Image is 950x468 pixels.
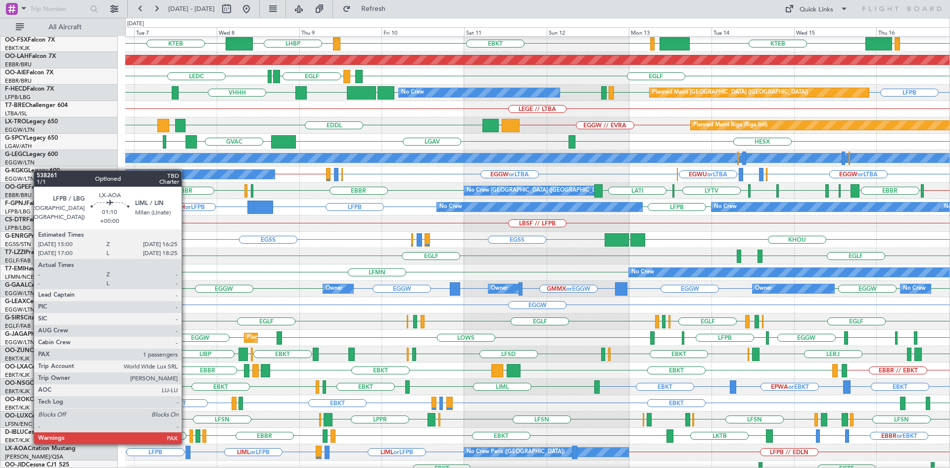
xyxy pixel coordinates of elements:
a: OO-JIDCessna CJ1 525 [5,462,69,468]
a: OO-LUXCessna Citation CJ4 [5,413,83,419]
a: LFMN/NCE [5,273,34,281]
div: Owner [491,281,508,296]
div: Sun 12 [547,27,629,36]
div: Wed 15 [794,27,877,36]
a: EBKT/KJK [5,45,30,52]
a: EGGW/LTN [5,339,35,346]
div: No Crew [903,281,926,296]
a: EGGW/LTN [5,126,35,134]
span: T7-EMI [5,266,24,272]
span: G-LEGC [5,152,26,157]
span: OO-FSX [5,37,28,43]
a: EGGW/LTN [5,290,35,297]
a: T7-LZZIPraetor 600 [5,250,58,256]
span: T7-LZZI [5,250,25,256]
span: Refresh [353,5,394,12]
span: OO-GPE [5,184,28,190]
span: All Aircraft [26,24,104,31]
a: EGLF/FAB [5,257,31,264]
a: G-KGKGLegacy 600 [5,168,60,174]
a: LGAV/ATH [5,143,32,150]
div: Tue 7 [134,27,217,36]
a: CS-DTRFalcon 2000 [5,217,60,223]
a: EBBR/BRU [5,61,32,68]
div: No Crew Paris ([GEOGRAPHIC_DATA]) [467,445,565,460]
a: LFSN/ENC [5,420,32,428]
div: Planned Maint Riga (Riga Intl) [693,118,767,133]
a: LFPB/LBG [5,94,31,101]
a: EGSS/STN [5,241,31,248]
a: LX-TROLegacy 650 [5,119,58,125]
div: Fri 10 [381,27,464,36]
div: Planned Maint [GEOGRAPHIC_DATA] ([GEOGRAPHIC_DATA]) [652,85,808,100]
a: [PERSON_NAME]/QSA [5,453,63,461]
div: Mon 13 [629,27,712,36]
a: EBKT/KJK [5,437,30,444]
a: EBBR/BRU [5,192,32,199]
span: G-JAGA [5,331,28,337]
div: [DATE] [127,20,144,28]
span: LX-AOA [5,446,28,452]
a: F-HECDFalcon 7X [5,86,54,92]
a: OO-FSXFalcon 7X [5,37,55,43]
a: LFPB/LBG [5,208,31,215]
a: D-IBLUCessna Citation M2 [5,429,78,435]
span: CS-DTR [5,217,26,223]
a: LFPB/LBG [5,224,31,232]
div: Wed 8 [217,27,299,36]
a: T7-EMIHawker 900XP [5,266,65,272]
div: Tue 14 [712,27,794,36]
span: G-SIRS [5,315,24,321]
a: OO-GPEFalcon 900EX EASy II [5,184,87,190]
a: OO-NSGCessna Citation CJ4 [5,380,85,386]
a: EGLF/FAB [5,322,31,330]
a: G-SPCYLegacy 650 [5,135,58,141]
a: EBBR/BRU [5,77,32,85]
a: G-GAALCessna Citation XLS+ [5,282,87,288]
span: OO-LUX [5,413,28,419]
div: Planned Maint [GEOGRAPHIC_DATA] ([GEOGRAPHIC_DATA]) [247,330,403,345]
a: EGGW/LTN [5,159,35,166]
a: EBKT/KJK [5,404,30,412]
button: Refresh [338,1,397,17]
span: OO-ROK [5,397,30,403]
a: EBKT/KJK [5,355,30,363]
span: G-LEAX [5,299,26,305]
span: OO-LXA [5,364,28,370]
a: G-ENRGPraetor 600 [5,233,61,239]
span: OO-NSG [5,380,30,386]
input: Trip Number [30,1,87,16]
span: OO-LAH [5,53,29,59]
span: F-HECD [5,86,27,92]
span: G-KGKG [5,168,28,174]
a: EBKT/KJK [5,371,30,379]
span: G-ENRG [5,233,28,239]
span: LX-TRO [5,119,26,125]
div: Thu 9 [299,27,382,36]
a: EBKT/KJK [5,388,30,395]
div: Owner [326,281,342,296]
div: No Crew [GEOGRAPHIC_DATA] ([GEOGRAPHIC_DATA] National) [467,183,632,198]
div: Quick Links [800,5,833,15]
span: [DATE] - [DATE] [168,4,215,13]
a: OO-ZUNCessna Citation CJ4 [5,348,85,354]
a: EGGW/LTN [5,306,35,313]
a: OO-LAHFalcon 7X [5,53,56,59]
span: OO-AIE [5,70,26,76]
a: LX-AOACitation Mustang [5,446,76,452]
span: G-SPCY [5,135,26,141]
a: OO-ROKCessna Citation CJ4 [5,397,85,403]
button: Quick Links [780,1,853,17]
a: F-GPNJFalcon 900EX [5,201,64,207]
div: No Crew [631,265,654,280]
a: EGGW/LTN [5,175,35,183]
div: Owner [755,281,772,296]
a: OO-LXACessna Citation CJ4 [5,364,83,370]
a: G-LEGCLegacy 600 [5,152,58,157]
span: T7-BRE [5,103,25,108]
div: No Crew [401,85,424,100]
span: OO-JID [5,462,26,468]
a: LTBA/ISL [5,110,27,117]
span: OO-ZUN [5,348,30,354]
a: G-JAGAPhenom 300 [5,331,62,337]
